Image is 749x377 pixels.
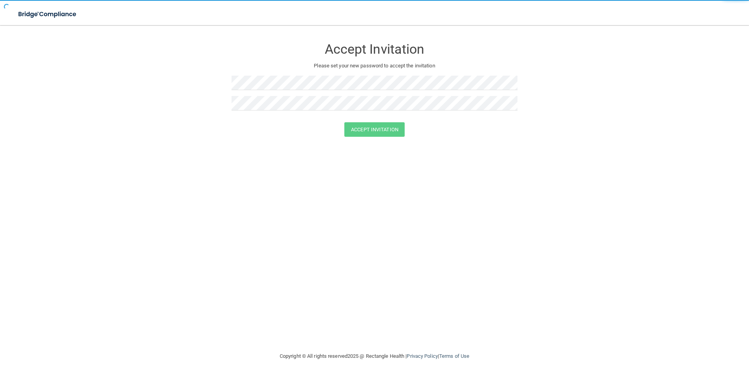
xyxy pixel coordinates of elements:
div: Copyright © All rights reserved 2025 @ Rectangle Health | | [232,344,517,369]
a: Terms of Use [439,353,469,359]
a: Privacy Policy [407,353,438,359]
button: Accept Invitation [344,122,405,137]
h3: Accept Invitation [232,42,517,56]
img: bridge_compliance_login_screen.278c3ca4.svg [12,6,84,22]
p: Please set your new password to accept the invitation [237,61,512,71]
